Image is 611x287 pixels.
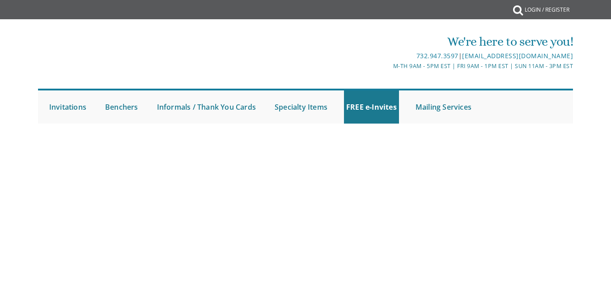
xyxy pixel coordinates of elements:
div: We're here to serve you! [217,33,573,51]
a: Invitations [47,90,89,124]
a: FREE e-Invites [344,90,399,124]
a: Specialty Items [272,90,330,124]
div: M-Th 9am - 5pm EST | Fri 9am - 1pm EST | Sun 11am - 3pm EST [217,61,573,71]
div: | [217,51,573,61]
a: Mailing Services [413,90,474,124]
a: [EMAIL_ADDRESS][DOMAIN_NAME] [462,51,573,60]
a: Benchers [103,90,140,124]
a: 732.947.3597 [416,51,458,60]
a: Informals / Thank You Cards [155,90,258,124]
